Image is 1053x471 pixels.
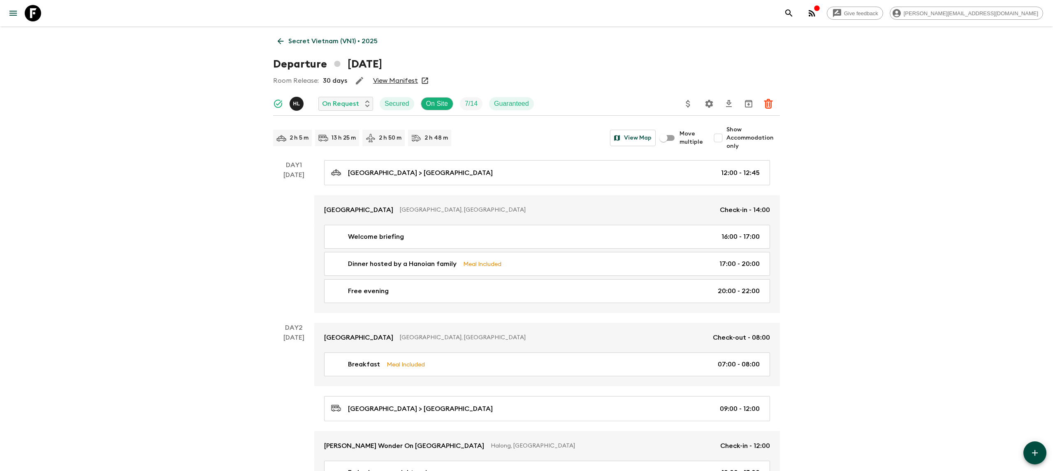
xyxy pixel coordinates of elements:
span: Show Accommodation only [726,126,780,150]
p: Halong, [GEOGRAPHIC_DATA] [491,442,714,450]
p: 20:00 - 22:00 [718,286,760,296]
p: 12:00 - 12:45 [721,168,760,178]
p: Meal Included [387,360,425,369]
p: Free evening [348,286,389,296]
a: Give feedback [827,7,883,20]
a: Free evening20:00 - 22:00 [324,279,770,303]
p: 16:00 - 17:00 [721,232,760,242]
h1: Departure [DATE] [273,56,382,72]
button: Delete [760,96,777,112]
p: On Site [426,99,448,109]
p: Secret Vietnam (VN1) • 2025 [288,36,378,46]
p: [PERSON_NAME] Wonder On [GEOGRAPHIC_DATA] [324,441,484,451]
span: Give feedback [840,10,883,16]
p: Room Release: [273,76,319,86]
div: Secured [380,97,414,110]
button: search adventures [781,5,797,21]
p: Breakfast [348,359,380,369]
p: Day 1 [273,160,314,170]
p: 2 h 48 m [424,134,448,142]
a: [GEOGRAPHIC_DATA][GEOGRAPHIC_DATA], [GEOGRAPHIC_DATA]Check-out - 08:00 [314,323,780,352]
span: Hoang Le Ngoc [290,99,305,106]
p: Guaranteed [494,99,529,109]
p: Meal Included [463,259,501,268]
button: Update Price, Early Bird Discount and Costs [680,96,696,112]
div: [PERSON_NAME][EMAIL_ADDRESS][DOMAIN_NAME] [890,7,1043,20]
a: View Manifest [373,77,418,85]
div: Trip Fill [460,97,482,110]
button: menu [5,5,21,21]
p: 09:00 - 12:00 [720,404,760,414]
p: Check-in - 12:00 [720,441,770,451]
p: [GEOGRAPHIC_DATA] [324,205,393,215]
button: Download CSV [721,96,737,112]
svg: Synced Successfully [273,99,283,109]
p: 07:00 - 08:00 [718,359,760,369]
a: [GEOGRAPHIC_DATA][GEOGRAPHIC_DATA], [GEOGRAPHIC_DATA]Check-in - 14:00 [314,195,780,225]
p: Dinner hosted by a Hanoian family [348,259,457,269]
p: Check-out - 08:00 [713,333,770,343]
a: [GEOGRAPHIC_DATA] > [GEOGRAPHIC_DATA]12:00 - 12:45 [324,160,770,185]
a: Welcome briefing16:00 - 17:00 [324,225,770,249]
p: 7 / 14 [465,99,478,109]
p: Welcome briefing [348,232,404,242]
button: View Map [610,130,656,146]
p: [GEOGRAPHIC_DATA], [GEOGRAPHIC_DATA] [400,333,706,342]
button: Settings [701,96,717,112]
button: HL [290,97,305,111]
p: Day 2 [273,323,314,333]
p: 17:00 - 20:00 [719,259,760,269]
span: Move multiple [680,130,703,146]
div: [DATE] [283,170,304,313]
p: [GEOGRAPHIC_DATA], [GEOGRAPHIC_DATA] [400,206,713,214]
p: [GEOGRAPHIC_DATA] > [GEOGRAPHIC_DATA] [348,404,493,414]
p: Check-in - 14:00 [720,205,770,215]
p: On Request [322,99,359,109]
button: Archive (Completed, Cancelled or Unsynced Departures only) [740,96,757,112]
a: [PERSON_NAME] Wonder On [GEOGRAPHIC_DATA]Halong, [GEOGRAPHIC_DATA]Check-in - 12:00 [314,431,780,461]
p: 2 h 5 m [290,134,308,142]
p: [GEOGRAPHIC_DATA] [324,333,393,343]
p: 13 h 25 m [332,134,356,142]
a: Dinner hosted by a Hanoian familyMeal Included17:00 - 20:00 [324,252,770,276]
div: On Site [421,97,453,110]
p: H L [293,100,300,107]
p: 2 h 50 m [379,134,401,142]
a: BreakfastMeal Included07:00 - 08:00 [324,352,770,376]
a: Secret Vietnam (VN1) • 2025 [273,33,382,49]
span: [PERSON_NAME][EMAIL_ADDRESS][DOMAIN_NAME] [899,10,1043,16]
p: Secured [385,99,409,109]
a: [GEOGRAPHIC_DATA] > [GEOGRAPHIC_DATA]09:00 - 12:00 [324,396,770,421]
p: [GEOGRAPHIC_DATA] > [GEOGRAPHIC_DATA] [348,168,493,178]
p: 30 days [323,76,347,86]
